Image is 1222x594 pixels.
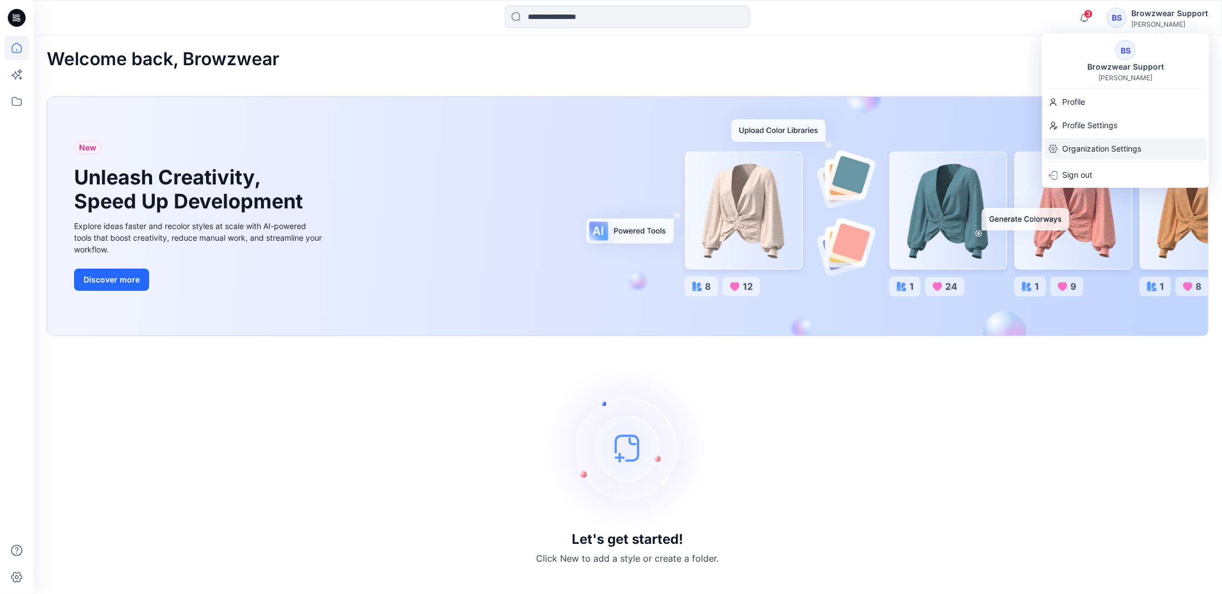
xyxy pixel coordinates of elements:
a: Profile [1042,91,1209,113]
p: Click New to add a style or create a folder. [537,552,719,565]
div: BS [1107,8,1127,28]
div: [PERSON_NAME] [1131,20,1208,28]
p: Organization Settings [1062,138,1141,159]
img: empty-state-image.svg [544,364,711,532]
h2: Welcome back, Browzwear [47,49,279,70]
p: Profile Settings [1062,115,1117,136]
div: [PERSON_NAME] [1099,74,1153,82]
p: Sign out [1062,164,1092,186]
button: Discover more [74,269,149,291]
div: Browzwear Support [1131,7,1208,20]
a: Profile Settings [1042,115,1209,136]
h3: Let's get started! [572,532,684,547]
p: Profile [1062,91,1085,113]
div: Explore ideas faster and recolor styles at scale with AI-powered tools that boost creativity, red... [74,220,325,255]
span: 3 [1084,9,1093,18]
h1: Unleash Creativity, Speed Up Development [74,165,308,213]
span: New [79,141,96,154]
div: BS [1116,40,1136,60]
a: Discover more [74,269,325,291]
a: Organization Settings [1042,138,1209,159]
div: Browzwear Support [1081,60,1171,74]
